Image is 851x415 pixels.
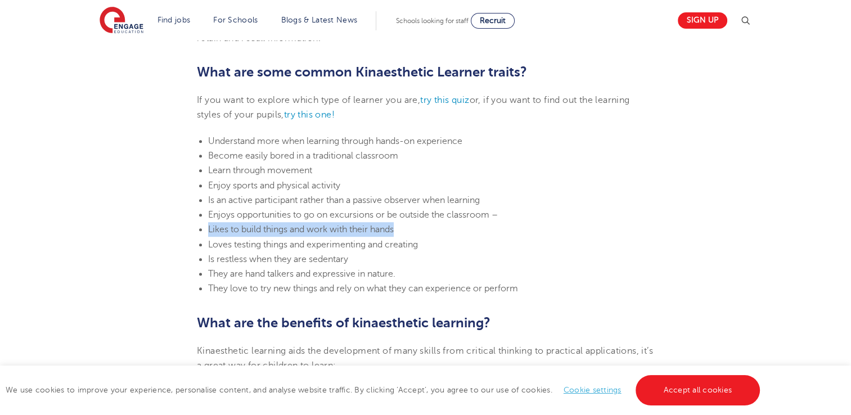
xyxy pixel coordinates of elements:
a: Accept all cookies [636,375,760,405]
a: For Schools [213,16,258,24]
span: What are some common Kinaesthetic Learner traits? [197,64,527,80]
a: Sign up [678,12,727,29]
a: try this one! [284,110,335,120]
span: Learn through movement [208,165,312,175]
a: Cookie settings [564,386,622,394]
a: Recruit [471,13,515,29]
span: Loves testing things and experimenting and creating [208,240,418,250]
p: If you want to explore which type of learner you are, or, if you want to find out the learning st... [197,93,654,123]
a: Blogs & Latest News [281,16,358,24]
span: Is restless when they are sedentary [208,254,348,264]
a: Find jobs [157,16,191,24]
span: Understand more when learning through hands-on experience [208,136,462,146]
span: They love to try new things and rely on what they can experience or perform [208,283,518,294]
span: Likes to build things and work with their hands [208,224,394,234]
span: We use cookies to improve your experience, personalise content, and analyse website traffic. By c... [6,386,763,394]
span: Kinaesthetic learning aids the development of many skills from critical thinking to practical app... [197,346,653,371]
b: What are the benefits of kinaesthetic learning? [197,315,490,331]
span: Is an active participant rather than a passive observer when learning [208,195,480,205]
span: Enjoys opportunities to go on excursions or be outside the classroom – [208,210,498,220]
img: Engage Education [100,7,143,35]
span: They are hand talkers and expressive in nature. [208,269,395,279]
a: try this quiz [420,95,469,105]
span: Recruit [480,16,506,25]
span: Schools looking for staff [396,17,469,25]
span: Become easily bored in a traditional classroom [208,151,398,161]
span: Enjoy sports and physical activity [208,181,340,191]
